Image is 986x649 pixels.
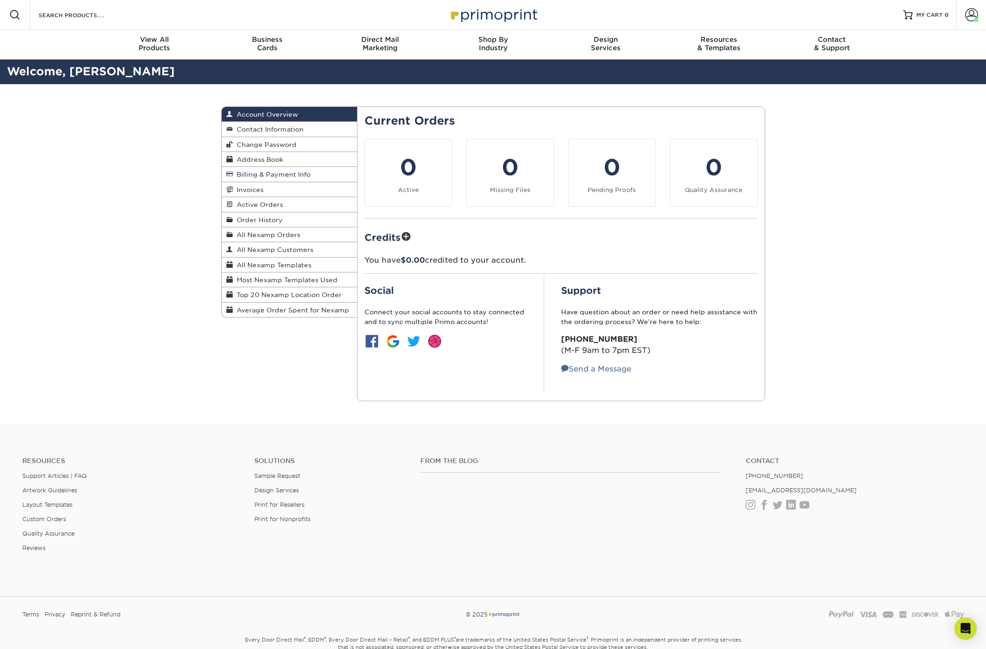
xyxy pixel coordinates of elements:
[427,334,442,349] img: btn-dribbble.jpg
[662,35,775,44] span: Resources
[454,636,456,641] sup: ®
[22,530,74,537] a: Quality Assurance
[222,303,357,317] a: Average Order Spent for Nexamp
[222,152,357,167] a: Address Book
[38,9,128,20] input: SEARCH PRODUCTS.....
[587,636,588,641] sup: ®
[222,122,357,137] a: Contact Information
[420,457,720,465] h4: From the Blog
[676,151,752,184] div: 0
[233,246,313,253] span: All Nexamp Customers
[254,457,406,465] h4: Solutions
[775,30,888,60] a: Contact& Support
[222,197,357,212] a: Active Orders
[588,186,636,193] small: Pending Proofs
[22,608,39,622] a: Terms
[222,258,357,272] a: All Nexamp Templates
[211,30,324,60] a: BusinessCards
[98,35,211,44] span: View All
[304,636,305,641] sup: ®
[324,30,437,60] a: Direct MailMarketing
[233,261,311,269] span: All Nexamp Templates
[222,227,357,242] a: All Nexamp Orders
[222,182,357,197] a: Invoices
[211,35,324,44] span: Business
[254,487,299,494] a: Design Services
[549,35,662,52] div: Services
[22,487,77,494] a: Artwork Guidelines
[364,307,527,326] p: Connect your social accounts to stay connected and to sync multiple Primo accounts!
[662,35,775,52] div: & Templates
[670,139,758,207] a: 0 Quality Assurance
[746,457,964,465] a: Contact
[775,35,888,44] span: Contact
[466,139,554,207] a: 0 Missing Files
[233,201,283,208] span: Active Orders
[334,608,652,622] div: © 2025
[401,256,425,265] span: $0.00
[685,186,742,193] small: Quality Assurance
[549,35,662,44] span: Design
[22,457,240,465] h4: Resources
[233,291,342,298] span: Top 20 Nexamp Location Order
[945,12,949,18] span: 0
[22,516,66,523] a: Custom Orders
[385,334,400,349] img: btn-google.jpg
[437,35,549,44] span: Shop By
[211,35,324,52] div: Cards
[568,139,656,207] a: 0 Pending Proofs
[254,501,304,508] a: Print for Resellers
[324,35,437,52] div: Marketing
[254,472,300,479] a: Sample Request
[222,272,357,287] a: Most Nexamp Templates Used
[233,141,297,148] span: Change Password
[364,114,758,128] h2: Current Orders
[561,307,758,326] p: Have question about an order or need help assistance with the ordering process? We’re here to help:
[916,11,943,19] span: MY CART
[233,171,311,178] span: Billing & Payment Info
[2,621,79,646] iframe: Google Customer Reviews
[98,35,211,52] div: Products
[488,611,520,618] img: Primoprint
[45,608,65,622] a: Privacy
[447,5,540,25] img: Primoprint
[222,107,357,122] a: Account Overview
[954,617,977,640] div: Open Intercom Messenger
[254,516,311,523] a: Print for Nonprofits
[364,139,452,207] a: 0 Active
[561,364,631,373] a: Send a Message
[408,636,410,641] sup: ®
[222,167,357,182] a: Billing & Payment Info
[371,151,446,184] div: 0
[775,35,888,52] div: & Support
[324,35,437,44] span: Direct Mail
[364,230,758,244] h2: Credits
[549,30,662,60] a: DesignServices
[746,472,803,479] a: [PHONE_NUMBER]
[222,137,357,152] a: Change Password
[324,636,326,641] sup: ®
[746,487,857,494] a: [EMAIL_ADDRESS][DOMAIN_NAME]
[233,231,300,238] span: All Nexamp Orders
[222,212,357,227] a: Order History
[233,156,283,163] span: Address Book
[472,151,548,184] div: 0
[437,30,549,60] a: Shop ByIndustry
[233,186,264,193] span: Invoices
[437,35,549,52] div: Industry
[233,216,283,224] span: Order History
[662,30,775,60] a: Resources& Templates
[22,544,46,551] a: Reviews
[561,334,758,356] p: (M-F 9am to 7pm EST)
[222,287,357,302] a: Top 20 Nexamp Location Order
[22,472,87,479] a: Support Articles | FAQ
[490,186,530,193] small: Missing Files
[222,242,357,257] a: All Nexamp Customers
[233,306,349,314] span: Average Order Spent for Nexamp
[233,276,337,284] span: Most Nexamp Templates Used
[233,111,298,118] span: Account Overview
[398,186,419,193] small: Active
[364,255,758,266] p: You have credited to your account.
[574,151,650,184] div: 0
[364,334,379,349] img: btn-facebook.jpg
